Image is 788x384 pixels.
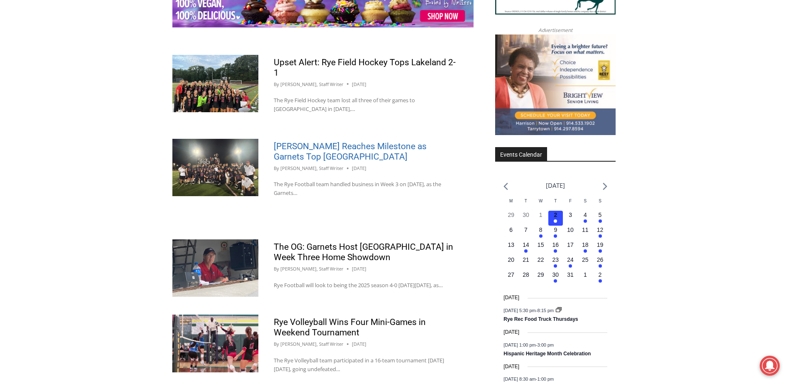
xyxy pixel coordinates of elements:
[503,226,518,241] button: 6
[554,279,557,283] em: Has events
[582,226,589,233] time: 11
[503,351,591,357] a: Hispanic Heritage Month Celebration
[582,256,589,263] time: 25
[554,226,557,233] time: 9
[352,340,366,348] time: [DATE]
[0,83,120,103] a: [PERSON_NAME] Read Sanctuary Fall Fest: [DATE]
[509,226,513,233] time: 6
[533,211,548,226] button: 1
[563,256,578,271] button: 24 Has events
[599,271,602,278] time: 2
[172,139,258,196] a: (PHOTO: The Rye Football Team after Head Coach Dino Garr's record-setting 365th career win on Sep...
[274,281,458,290] p: Rye Football will look to being the 2025 season 4-0 [DATE][DATE], as…
[524,249,528,253] em: Has events
[200,81,403,103] a: Intern @ [DOMAIN_NAME]
[274,265,279,273] span: By
[172,239,258,297] a: (PHOTO" Steve “The OG” Feeney in the press box at Rye High School's Nugent Stadium, 2022.)
[548,241,563,256] button: 16 Has events
[599,249,602,253] em: Has events
[274,180,458,197] p: The Rye Football team handled business in Week 3 on [DATE], as the Garnets…
[563,211,578,226] button: 3
[538,241,544,248] time: 15
[87,25,116,68] div: Face Painting
[503,342,554,347] time: -
[274,81,279,88] span: By
[7,84,106,103] h4: [PERSON_NAME] Read Sanctuary Fall Fest: [DATE]
[554,199,557,203] span: T
[530,26,581,34] span: Advertisement
[584,219,587,223] em: Has events
[599,199,601,203] span: S
[584,212,587,218] time: 4
[503,377,535,382] span: [DATE] 8:30 am
[352,265,366,273] time: [DATE]
[599,219,602,223] em: Has events
[280,81,344,87] a: [PERSON_NAME], Staff Writer
[508,241,514,248] time: 13
[518,198,533,211] div: Tuesday
[546,180,565,191] li: [DATE]
[210,0,393,81] div: Apply Now <> summer and RHS senior internships available
[554,264,557,268] em: Has events
[563,241,578,256] button: 17
[518,226,533,241] button: 7
[548,198,563,211] div: Thursday
[523,256,529,263] time: 21
[172,315,258,372] img: (PHOTO: Rye Volleyball's Olivia Lewis (#22) tapping the ball over the net on Saturday, September ...
[503,182,508,190] a: Previous month
[533,256,548,271] button: 22
[548,211,563,226] button: 2 Has events
[217,83,385,101] span: Intern @ [DOMAIN_NAME]
[97,70,101,79] div: 6
[593,271,608,286] button: 2 Has events
[537,342,554,347] span: 3:00 pm
[563,198,578,211] div: Friday
[537,377,554,382] span: 1:00 pm
[352,81,366,88] time: [DATE]
[567,256,574,263] time: 24
[524,226,528,233] time: 7
[593,256,608,271] button: 26 Has events
[495,34,616,135] img: Brightview Senior Living
[597,241,604,248] time: 19
[87,70,91,79] div: 3
[495,147,547,161] h2: Events Calendar
[537,308,554,313] span: 8:15 pm
[567,241,574,248] time: 17
[593,211,608,226] button: 5 Has events
[533,271,548,286] button: 29
[503,294,519,302] time: [DATE]
[508,212,514,218] time: 29
[509,199,513,203] span: M
[518,256,533,271] button: 21
[563,271,578,286] button: 31
[172,55,258,112] img: (PHOTO: The 2025 Rye Field Hockey team after their 2-1 win over Lakeland on Thursday, September 2...
[280,266,344,272] a: [PERSON_NAME], Staff Writer
[548,226,563,241] button: 9 Has events
[274,242,453,262] a: The OG: Garnets Host [GEOGRAPHIC_DATA] in Week Three Home Showdown
[518,271,533,286] button: 28
[525,199,527,203] span: T
[599,279,602,283] em: Has events
[593,198,608,211] div: Sunday
[599,212,602,218] time: 5
[593,241,608,256] button: 19 Has events
[578,271,593,286] button: 1
[578,256,593,271] button: 25
[554,219,557,223] em: Has events
[539,234,543,238] em: Has events
[597,226,604,233] time: 12
[593,226,608,241] button: 12 Has events
[578,241,593,256] button: 18 Has events
[503,308,535,313] span: [DATE] 5:30 pm
[552,241,559,248] time: 16
[569,264,572,268] em: Has events
[508,256,514,263] time: 20
[274,57,456,78] a: Upset Alert: Rye Field Hockey Tops Lakeland 2-1
[584,199,587,203] span: S
[503,198,518,211] div: Monday
[274,317,426,337] a: Rye Volleyball Wins Four Mini-Games in Weekend Tournament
